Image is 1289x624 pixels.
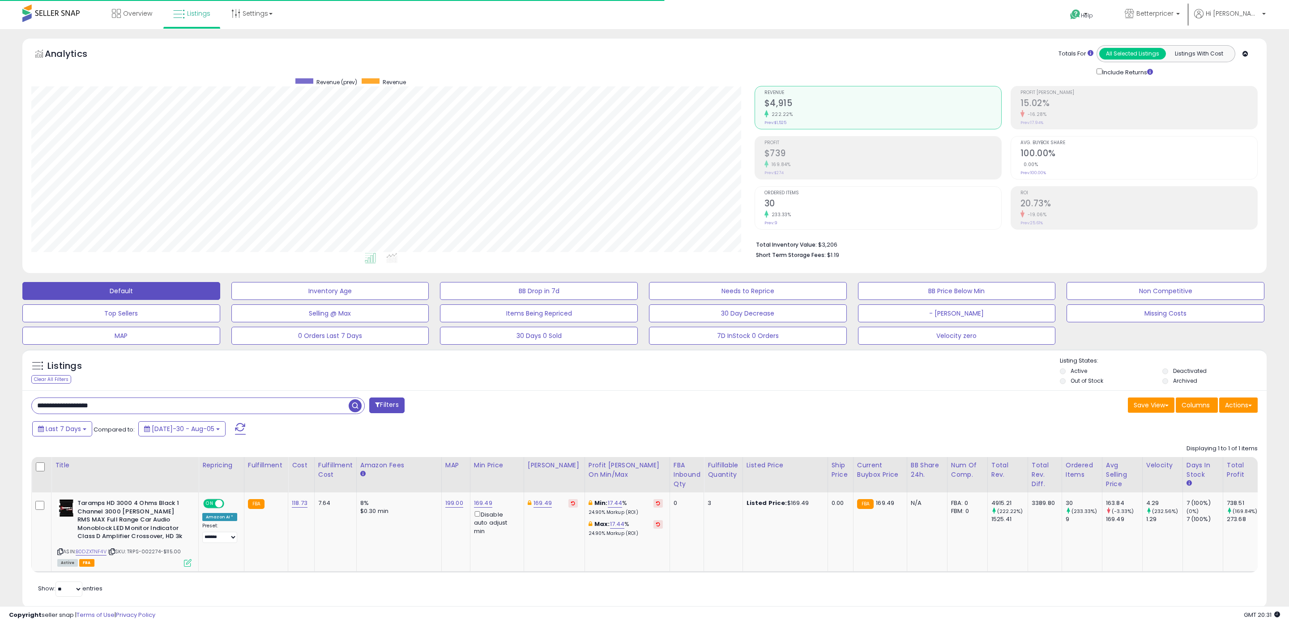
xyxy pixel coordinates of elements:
[316,78,357,86] span: Revenue (prev)
[764,220,777,226] small: Prev: 9
[827,251,839,259] span: $1.19
[997,508,1023,515] small: (222.22%)
[764,198,1001,210] h2: 30
[474,461,520,470] div: Min Price
[76,548,107,556] a: B0DZXTNF4V
[187,9,210,18] span: Listings
[1032,499,1055,507] div: 3389.80
[747,499,821,507] div: $169.49
[318,499,350,507] div: 7.64
[1227,461,1259,479] div: Total Profit
[1187,508,1199,515] small: (0%)
[116,611,155,619] a: Privacy Policy
[756,239,1251,249] li: $3,206
[57,499,75,517] img: 41SvJ3pQtkL._SL40_.jpg
[1146,499,1182,507] div: 4.29
[768,211,791,218] small: 233.33%
[911,499,940,507] div: N/A
[585,457,670,492] th: The percentage added to the cost of goods (COGS) that forms the calculator for Min & Max prices.
[1106,499,1142,507] div: 163.84
[38,584,102,593] span: Show: entries
[594,520,610,528] b: Max:
[1244,611,1280,619] span: 2025-08-13 20:31 GMT
[1146,461,1179,470] div: Velocity
[589,530,663,537] p: 24.90% Markup (ROI)
[1020,191,1257,196] span: ROI
[1071,367,1087,375] label: Active
[747,461,824,470] div: Listed Price
[22,282,220,300] button: Default
[649,282,847,300] button: Needs to Reprice
[1066,515,1102,523] div: 9
[1067,282,1264,300] button: Non Competitive
[108,548,181,555] span: | SKU: TRPS-002274-$115.00
[1219,397,1258,413] button: Actions
[202,523,237,543] div: Preset:
[911,461,943,479] div: BB Share 24h.
[764,148,1001,160] h2: $739
[1194,9,1266,29] a: Hi [PERSON_NAME]
[764,120,786,125] small: Prev: $1,525
[440,282,638,300] button: BB Drop in 7d
[123,9,152,18] span: Overview
[1227,499,1263,507] div: 738.51
[768,111,793,118] small: 222.22%
[152,424,214,433] span: [DATE]-30 - Aug-05
[1187,499,1223,507] div: 7 (100%)
[1020,98,1257,110] h2: 15.02%
[756,251,826,259] b: Short Term Storage Fees:
[1060,357,1267,365] p: Listing States:
[474,499,492,508] a: 169.49
[1173,377,1197,385] label: Archived
[1071,508,1097,515] small: (233.33%)
[1059,50,1093,58] div: Totals For
[589,509,663,516] p: 24.90% Markup (ROI)
[764,191,1001,196] span: Ordered Items
[445,499,463,508] a: 199.00
[1173,367,1207,375] label: Deactivated
[445,461,466,470] div: MAP
[1187,444,1258,453] div: Displaying 1 to 1 of 1 items
[79,559,94,567] span: FBA
[231,304,429,322] button: Selling @ Max
[1128,397,1174,413] button: Save View
[1081,12,1093,19] span: Help
[360,470,366,478] small: Amazon Fees.
[589,499,663,516] div: %
[589,461,666,479] div: Profit [PERSON_NAME] on Min/Max
[292,461,311,470] div: Cost
[57,559,78,567] span: All listings currently available for purchase on Amazon
[1099,48,1166,60] button: All Selected Listings
[858,282,1056,300] button: BB Price Below Min
[1020,90,1257,95] span: Profit [PERSON_NAME]
[991,461,1024,479] div: Total Rev.
[32,421,92,436] button: Last 7 Days
[1020,170,1046,175] small: Prev: 100.00%
[9,611,42,619] strong: Copyright
[1066,461,1098,479] div: Ordered Items
[832,499,846,507] div: 0.00
[440,327,638,345] button: 30 Days 0 Sold
[674,461,700,489] div: FBA inbound Qty
[747,499,787,507] b: Listed Price:
[1020,148,1257,160] h2: 100.00%
[991,515,1028,523] div: 1525.41
[528,461,581,470] div: [PERSON_NAME]
[31,375,71,384] div: Clear All Filters
[534,499,552,508] a: 169.49
[649,304,847,322] button: 30 Day Decrease
[594,499,608,507] b: Min:
[22,327,220,345] button: MAP
[318,461,353,479] div: Fulfillment Cost
[77,499,186,543] b: Taramps HD 3000 4 Ohms Black 1 Channel 3000 [PERSON_NAME] RMS MAX Full Range Car Audio Monoblock ...
[46,424,81,433] span: Last 7 Days
[1146,515,1182,523] div: 1.29
[1206,9,1259,18] span: Hi [PERSON_NAME]
[1136,9,1174,18] span: Betterpricer
[223,500,237,508] span: OFF
[1090,67,1164,77] div: Include Returns
[1020,120,1043,125] small: Prev: 17.94%
[1106,461,1139,489] div: Avg Selling Price
[45,47,105,62] h5: Analytics
[858,304,1056,322] button: - [PERSON_NAME]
